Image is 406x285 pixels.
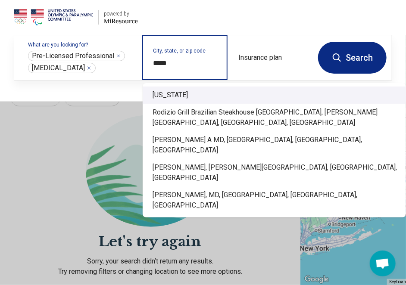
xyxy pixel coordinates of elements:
div: Rodizio Grill Brazilian Steakhouse [GEOGRAPHIC_DATA], [PERSON_NAME][GEOGRAPHIC_DATA], [GEOGRAPHIC... [143,104,406,131]
div: [PERSON_NAME] A MD, [GEOGRAPHIC_DATA], [GEOGRAPHIC_DATA], [GEOGRAPHIC_DATA] [143,131,406,159]
div: powered by [104,10,138,18]
img: USOPC [14,7,93,28]
span: Pre-Licensed Professional [32,52,114,60]
div: [PERSON_NAME], [PERSON_NAME][GEOGRAPHIC_DATA], [GEOGRAPHIC_DATA], [GEOGRAPHIC_DATA] [143,159,406,186]
label: What are you looking for? [28,42,132,47]
button: Psychiatrist [87,65,92,71]
div: Suggestions [143,83,406,217]
span: [MEDICAL_DATA] [32,64,85,72]
div: Psychiatrist [28,63,96,73]
div: [PERSON_NAME], MD, [GEOGRAPHIC_DATA], [GEOGRAPHIC_DATA], [GEOGRAPHIC_DATA] [143,186,406,214]
button: Search [318,42,387,74]
div: [US_STATE] [143,87,406,104]
button: Pre-Licensed Professional [116,53,121,59]
div: Pre-Licensed Professional [28,51,125,61]
div: Open chat [370,251,396,276]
